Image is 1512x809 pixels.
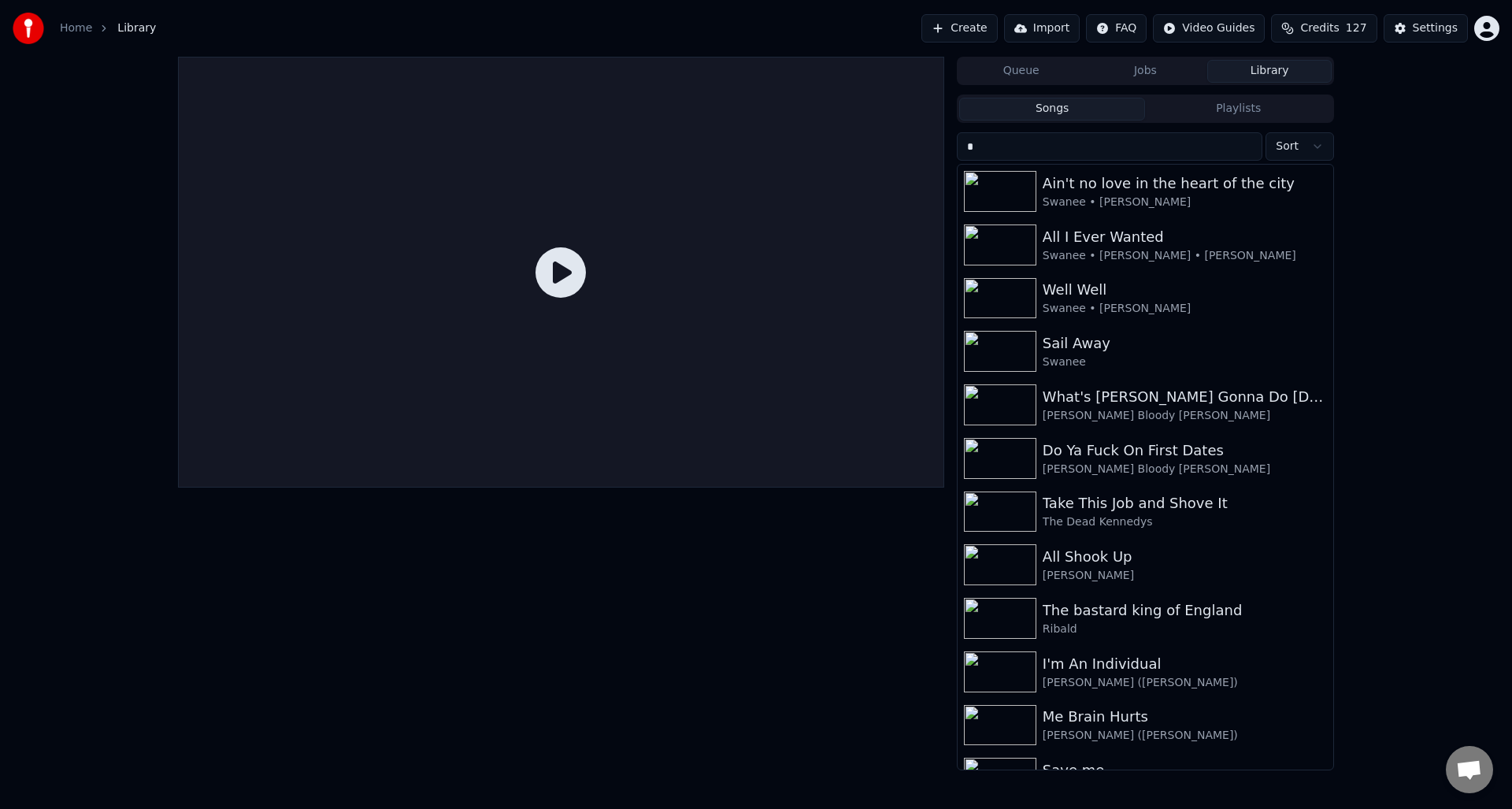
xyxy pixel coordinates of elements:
button: Playlists [1145,98,1332,121]
div: The bastard king of England [1043,599,1327,622]
span: Credits [1300,20,1339,36]
span: 127 [1346,20,1367,36]
button: Settings [1384,14,1468,43]
div: Swanee • [PERSON_NAME] • [PERSON_NAME] [1043,248,1327,264]
nav: breadcrumb [60,20,156,36]
button: Queue [959,60,1084,83]
div: What's [PERSON_NAME] Gonna Do [DATE]? [1043,386,1327,408]
div: Swanee • [PERSON_NAME] [1043,195,1327,210]
div: [PERSON_NAME] Bloody [PERSON_NAME] [1043,408,1327,424]
button: Library [1207,60,1332,83]
button: Jobs [1084,60,1208,83]
div: Ain't no love in the heart of the city [1043,173,1327,195]
div: Sail Away [1043,332,1327,354]
div: [PERSON_NAME] Bloody [PERSON_NAME] [1043,462,1327,477]
span: Sort [1276,139,1299,154]
div: Ribald [1043,622,1327,637]
div: [PERSON_NAME] ([PERSON_NAME]) [1043,728,1327,744]
div: Swanee [1043,354,1327,370]
div: All I Ever Wanted [1043,226,1327,248]
div: Take This Job and Shove It [1043,492,1327,514]
a: Home [60,20,92,36]
div: Well Well [1043,279,1327,301]
button: Video Guides [1153,14,1265,43]
div: All Shook Up [1043,546,1327,568]
button: Songs [959,98,1146,121]
div: Save me [1043,759,1327,781]
div: Swanee • [PERSON_NAME] [1043,301,1327,317]
div: The Dead Kennedys [1043,514,1327,530]
button: Create [921,14,998,43]
div: Open chat [1446,746,1493,793]
button: FAQ [1086,14,1147,43]
div: I'm An Individual [1043,653,1327,675]
div: [PERSON_NAME] [1043,568,1327,584]
button: Import [1004,14,1080,43]
div: Settings [1413,20,1458,36]
img: youka [13,13,44,44]
span: Library [117,20,156,36]
div: Me Brain Hurts [1043,706,1327,728]
button: Credits127 [1271,14,1377,43]
div: [PERSON_NAME] ([PERSON_NAME]) [1043,675,1327,691]
div: Do Ya Fuck On First Dates [1043,440,1327,462]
